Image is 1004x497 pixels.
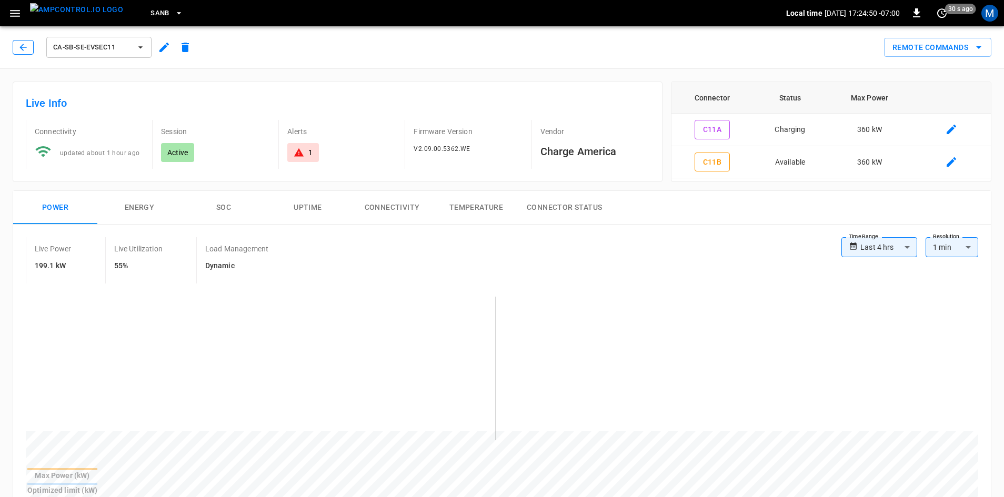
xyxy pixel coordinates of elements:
[540,126,649,137] p: Vendor
[884,38,991,57] button: Remote Commands
[167,147,188,158] p: Active
[671,82,753,114] th: Connector
[671,82,991,178] table: connector table
[35,126,144,137] p: Connectivity
[53,42,131,54] span: ca-sb-se-evseC11
[114,244,163,254] p: Live Utilization
[753,114,827,146] td: Charging
[540,143,649,160] h6: Charge America
[786,8,822,18] p: Local time
[695,153,730,172] button: C11B
[266,191,350,225] button: Uptime
[114,260,163,272] h6: 55%
[981,5,998,22] div: profile-icon
[414,126,523,137] p: Firmware Version
[287,126,396,137] p: Alerts
[146,3,187,24] button: SanB
[753,146,827,179] td: Available
[30,3,123,16] img: ampcontrol.io logo
[205,244,268,254] p: Load Management
[827,82,912,114] th: Max Power
[161,126,270,137] p: Session
[695,120,730,139] button: C11A
[827,146,912,179] td: 360 kW
[753,82,827,114] th: Status
[926,237,978,257] div: 1 min
[182,191,266,225] button: SOC
[933,232,959,241] label: Resolution
[860,237,917,257] div: Last 4 hrs
[827,114,912,146] td: 360 kW
[46,37,152,58] button: ca-sb-se-evseC11
[414,145,470,153] span: V2.09.00.5362.WE
[884,38,991,57] div: remote commands options
[434,191,518,225] button: Temperature
[13,191,97,225] button: Power
[35,244,72,254] p: Live Power
[308,147,313,158] div: 1
[849,232,878,241] label: Time Range
[97,191,182,225] button: Energy
[825,8,900,18] p: [DATE] 17:24:50 -07:00
[518,191,610,225] button: Connector Status
[60,149,140,157] span: updated about 1 hour ago
[26,95,649,111] h6: Live Info
[35,260,72,272] h6: 199.1 kW
[933,5,950,22] button: set refresh interval
[945,4,976,14] span: 30 s ago
[350,191,434,225] button: Connectivity
[205,260,268,272] h6: Dynamic
[150,7,169,19] span: SanB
